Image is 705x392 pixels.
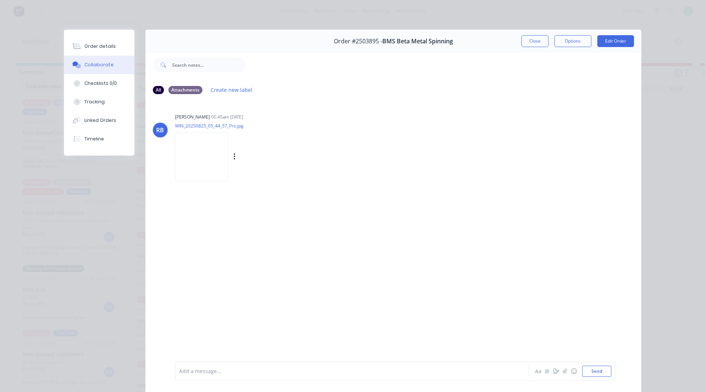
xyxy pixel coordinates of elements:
div: Order details [84,43,116,50]
div: Checklists 0/0 [84,80,117,87]
button: Aa [534,367,543,376]
p: WIN_20250825_05_44_57_Pro.jpg [175,123,311,129]
button: Tracking [64,93,134,111]
div: All [153,86,164,94]
span: Order #2503895 - [334,38,382,45]
div: [PERSON_NAME] [175,114,210,120]
button: Order details [64,37,134,56]
div: RB [156,126,164,134]
div: Attachments [168,86,202,94]
div: Linked Orders [84,117,116,124]
button: @ [543,367,552,376]
button: Timeline [64,130,134,148]
input: Search notes... [172,57,245,72]
div: Tracking [84,99,105,105]
button: Edit Order [597,35,634,47]
button: Options [554,35,591,47]
div: Collaborate [84,62,114,68]
div: 05:45am [DATE] [211,114,243,120]
button: Close [521,35,548,47]
button: Create new label [207,85,256,95]
span: BMS Beta Metal Spinning [382,38,453,45]
div: Timeline [84,136,104,142]
button: Send [582,366,611,377]
button: Linked Orders [64,111,134,130]
button: ☺ [570,367,578,376]
button: Collaborate [64,56,134,74]
button: Checklists 0/0 [64,74,134,93]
